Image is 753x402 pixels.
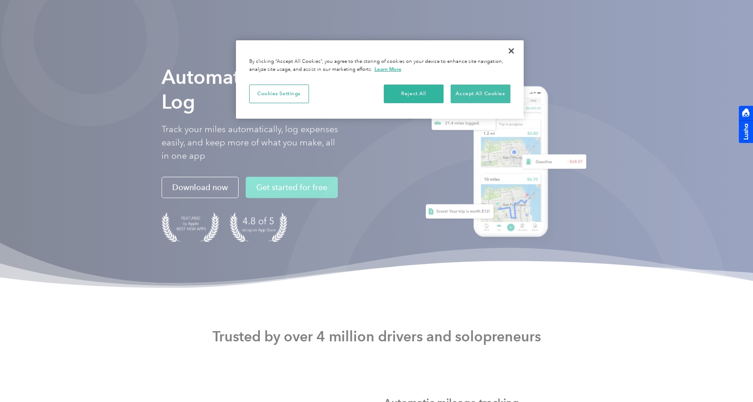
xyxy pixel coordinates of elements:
[236,40,524,119] div: Privacy
[162,213,219,242] img: Badge for Featured by Apple Best New Apps
[236,40,524,119] div: Cookie banner
[162,177,239,198] a: Download now
[384,85,444,103] button: Reject All
[230,213,287,242] img: 4.9 out of 5 stars on the app store
[451,85,510,103] button: Accept All Cookies
[212,328,541,345] strong: Trusted by over 4 million drivers and solopreneurs
[249,58,510,73] div: By clicking “Accept All Cookies”, you agree to the storing of cookies on your device to enhance s...
[162,123,339,163] p: Track your miles automatically, log expenses easily, and keep more of what you make, all in one app
[162,65,375,113] strong: Automate Your Mileage Log
[246,177,338,198] a: Get started for free
[249,85,309,103] button: Cookies Settings
[502,41,521,61] button: Close
[375,66,402,72] a: More information about your privacy, opens in a new tab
